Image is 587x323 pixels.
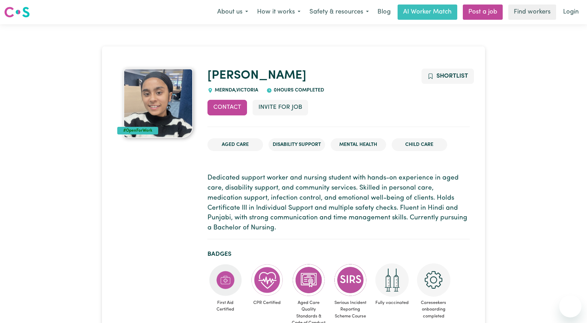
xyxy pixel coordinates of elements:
[392,138,447,151] li: Child care
[207,173,470,233] p: Dedicated support worker and nursing student with hands-on experience in aged care, disability su...
[332,297,368,322] span: Serious Incident Reporting Scheme Course
[436,73,468,79] span: Shortlist
[253,5,305,19] button: How it works
[207,138,263,151] li: Aged Care
[292,263,325,297] img: CS Academy: Aged Care Quality Standards & Code of Conduct course completed
[559,295,581,317] iframe: Button to launch messaging window
[4,6,30,18] img: Careseekers logo
[305,5,373,19] button: Safety & resources
[250,263,284,297] img: Care and support worker has completed CPR Certification
[331,138,386,151] li: Mental Health
[463,5,503,20] a: Post a job
[417,263,450,297] img: CS Academy: Careseekers Onboarding course completed
[508,5,556,20] a: Find workers
[374,297,410,309] span: Fully vaccinated
[117,69,199,138] a: Parleen's profile picture'#OpenForWork
[253,100,308,115] button: Invite for Job
[373,5,395,20] a: Blog
[207,251,470,258] h2: Badges
[207,70,306,82] a: [PERSON_NAME]
[209,263,242,297] img: Care and support worker has completed First Aid Certification
[213,88,258,93] span: MERNDA , Victoria
[117,127,158,134] div: #OpenForWork
[249,297,285,309] span: CPR Certified
[422,69,474,84] button: Add to shortlist
[272,88,324,93] span: 0 hours completed
[269,138,325,151] li: Disability Support
[334,263,367,297] img: CS Academy: Serious Incident Reporting Scheme course completed
[398,5,457,20] a: AI Worker Match
[207,297,244,315] span: First Aid Certified
[4,4,30,20] a: Careseekers logo
[375,263,409,297] img: Care and support worker has received 2 doses of COVID-19 vaccine
[416,297,452,322] span: Careseekers onboarding completed
[207,100,247,115] button: Contact
[559,5,583,20] a: Login
[124,69,193,138] img: Parleen
[213,5,253,19] button: About us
